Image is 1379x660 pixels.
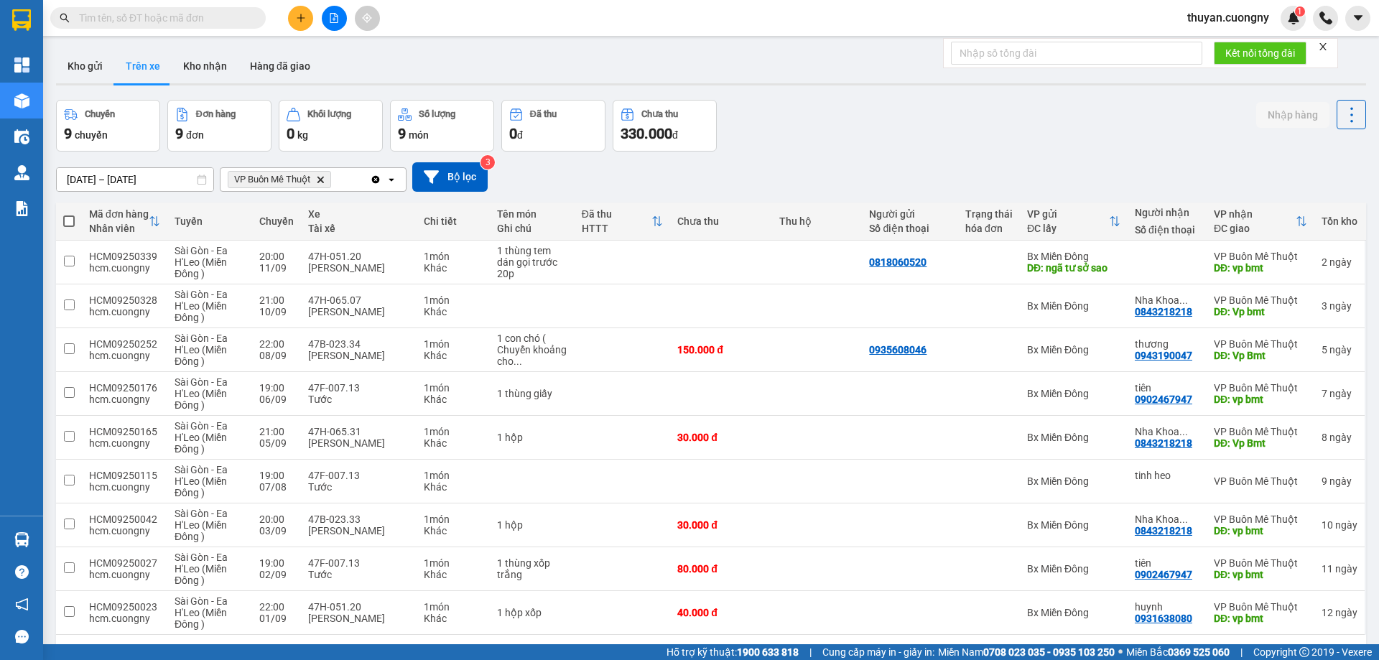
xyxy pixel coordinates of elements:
[1322,607,1357,618] div: 12
[167,100,271,152] button: Đơn hàng9đơn
[259,350,294,361] div: 08/09
[308,306,409,317] div: [PERSON_NAME]
[1135,207,1199,218] div: Người nhận
[1225,45,1295,61] span: Kết nối tổng đài
[497,223,567,234] div: Ghi chú
[259,262,294,274] div: 11/09
[621,125,672,142] span: 330.000
[1179,426,1188,437] span: ...
[1126,644,1230,660] span: Miền Bắc
[228,171,331,188] span: VP Buôn Mê Thuột, close by backspace
[79,10,249,26] input: Tìm tên, số ĐT hoặc mã đơn
[89,481,160,493] div: hcm.cuongny
[186,129,204,141] span: đơn
[419,109,455,119] div: Số lượng
[259,394,294,405] div: 06/09
[480,155,495,169] sup: 3
[175,245,228,279] span: Sài Gòn - Ea H'Leo (Miền Đông )
[308,426,409,437] div: 47H-065.31
[370,174,381,185] svg: Clear all
[85,109,115,119] div: Chuyến
[1027,475,1120,487] div: Bx Miền Đông
[259,338,294,350] div: 22:00
[172,49,238,83] button: Kho nhận
[1322,344,1357,355] div: 5
[1179,513,1188,525] span: ...
[89,382,160,394] div: HCM09250176
[1020,203,1128,241] th: Toggle SortBy
[424,306,483,317] div: Khác
[530,109,557,119] div: Đã thu
[1322,300,1357,312] div: 3
[869,344,927,355] div: 0935608046
[1329,344,1352,355] span: ngày
[322,6,347,31] button: file-add
[89,251,160,262] div: HCM09250339
[677,344,764,355] div: 150.000 đ
[89,613,160,624] div: hcm.cuongny
[1027,432,1120,443] div: Bx Miền Đông
[196,109,236,119] div: Đơn hàng
[89,306,160,317] div: hcm.cuongny
[1214,557,1307,569] div: VP Buôn Mê Thuột
[1135,470,1199,481] div: tinh heo
[259,613,294,624] div: 01/09
[89,350,160,361] div: hcm.cuongny
[1214,394,1307,405] div: DĐ: vp bmt
[424,569,483,580] div: Khác
[308,481,409,493] div: Tước
[12,9,31,31] img: logo-vxr
[667,644,799,660] span: Hỗ trợ kỹ thuật:
[497,519,567,531] div: 1 hộp
[424,513,483,525] div: 1 món
[89,470,160,481] div: HCM09250115
[1027,223,1109,234] div: ĐC lấy
[259,382,294,394] div: 19:00
[89,513,160,525] div: HCM09250042
[809,644,812,660] span: |
[1322,475,1357,487] div: 9
[1135,382,1199,394] div: tiên
[175,125,183,142] span: 9
[965,208,1013,220] div: Trạng thái
[1027,208,1109,220] div: VP gửi
[1027,262,1120,274] div: DĐ: ngã tư sở sao
[279,100,383,152] button: Khối lượng0kg
[308,569,409,580] div: Tước
[1214,569,1307,580] div: DĐ: vp bmt
[308,513,409,525] div: 47B-023.33
[234,174,310,185] span: VP Buôn Mê Thuột
[672,129,678,141] span: đ
[1352,11,1365,24] span: caret-down
[329,13,339,23] span: file-add
[1214,42,1306,65] button: Kết nối tổng đài
[737,646,799,658] strong: 1900 633 818
[64,125,72,142] span: 9
[297,129,308,141] span: kg
[1135,513,1199,525] div: Nha Khoa Valis
[424,525,483,536] div: Khác
[1135,613,1192,624] div: 0931638080
[1319,11,1332,24] img: phone-icon
[288,6,313,31] button: plus
[308,437,409,449] div: [PERSON_NAME]
[308,613,409,624] div: [PERSON_NAME]
[677,215,764,227] div: Chưa thu
[15,630,29,643] span: message
[1135,426,1199,437] div: Nha Khoa Valis
[424,470,483,481] div: 1 món
[424,481,483,493] div: Khác
[308,394,409,405] div: Tước
[1214,613,1307,624] div: DĐ: vp bmt
[1240,644,1243,660] span: |
[259,525,294,536] div: 03/09
[677,607,764,618] div: 40.000 đ
[1214,382,1307,394] div: VP Buôn Mê Thuột
[89,557,160,569] div: HCM09250027
[1329,388,1352,399] span: ngày
[1299,647,1309,657] span: copyright
[75,129,108,141] span: chuyến
[424,215,483,227] div: Chi tiết
[1135,557,1199,569] div: tiên
[1322,215,1357,227] div: Tồn kho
